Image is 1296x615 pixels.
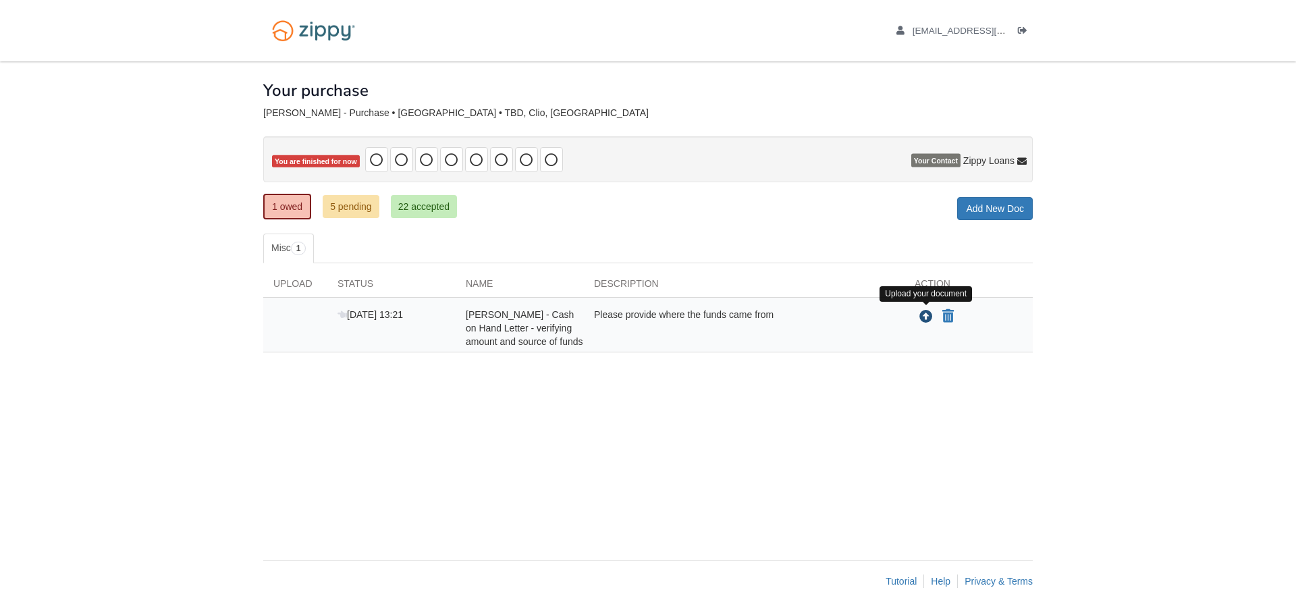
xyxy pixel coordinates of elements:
[337,309,403,320] span: [DATE] 13:21
[263,234,314,263] a: Misc
[905,277,1033,297] div: Action
[263,14,364,48] img: Logo
[918,308,934,325] button: Upload Victoria Brownell - Cash on Hand Letter - verifying amount and source of funds
[931,576,950,587] a: Help
[941,309,955,325] button: Declare Victoria Brownell - Cash on Hand Letter - verifying amount and source of funds not applic...
[584,277,905,297] div: Description
[263,107,1033,119] div: [PERSON_NAME] - Purchase • [GEOGRAPHIC_DATA] • TBD, Clio, [GEOGRAPHIC_DATA]
[896,26,1067,39] a: edit profile
[886,576,917,587] a: Tutorial
[913,26,1067,36] span: vikkybee1@gmail.com
[456,277,584,297] div: Name
[957,197,1033,220] a: Add New Doc
[263,82,369,99] h1: Your purchase
[391,195,457,218] a: 22 accepted
[584,308,905,348] div: Please provide where the funds came from
[263,194,311,219] a: 1 owed
[911,154,961,167] span: Your Contact
[323,195,379,218] a: 5 pending
[965,576,1033,587] a: Privacy & Terms
[466,309,583,347] span: [PERSON_NAME] - Cash on Hand Letter - verifying amount and source of funds
[327,277,456,297] div: Status
[272,155,360,168] span: You are finished for now
[963,154,1015,167] span: Zippy Loans
[880,286,972,302] div: Upload your document
[291,242,306,255] span: 1
[1018,26,1033,39] a: Log out
[263,277,327,297] div: Upload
